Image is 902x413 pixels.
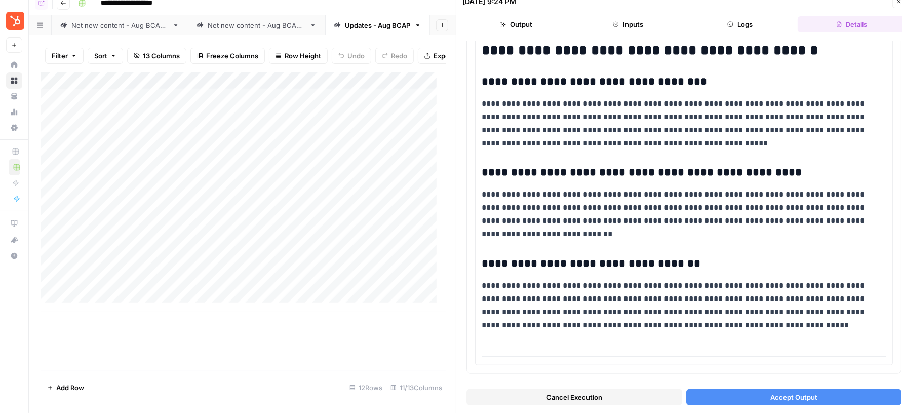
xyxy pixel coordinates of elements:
a: Your Data [6,88,22,104]
div: Net new content - Aug BCAP 1 [71,20,168,30]
span: Row Height [285,51,321,61]
span: Freeze Columns [206,51,258,61]
a: Net new content - Aug BCAP 1 [52,15,188,35]
span: Export CSV [434,51,469,61]
a: Home [6,57,22,73]
button: Inputs [574,16,682,32]
button: Export CSV [418,48,476,64]
button: Workspace: Blog Content Action Plan [6,8,22,33]
span: 13 Columns [143,51,180,61]
span: Cancel Execution [546,392,602,402]
span: Undo [347,51,365,61]
span: Sort [94,51,107,61]
span: Redo [391,51,407,61]
button: Cancel Execution [466,389,682,405]
button: Row Height [269,48,328,64]
button: Redo [375,48,414,64]
div: 12 Rows [345,380,386,396]
a: Net new content - Aug BCAP 2 [188,15,325,35]
button: Undo [332,48,371,64]
button: Sort [88,48,123,64]
span: Add Row [56,383,84,393]
button: Accept Output [686,389,902,405]
div: Updates - Aug BCAP [345,20,410,30]
a: AirOps Academy [6,215,22,232]
a: Browse [6,72,22,89]
button: Add Row [41,380,90,396]
button: Logs [686,16,794,32]
div: Net new content - Aug BCAP 2 [208,20,305,30]
button: Help + Support [6,248,22,264]
button: Output [462,16,570,32]
button: What's new? [6,232,22,248]
a: Usage [6,104,22,120]
button: 13 Columns [127,48,186,64]
button: Executions Details [467,379,901,395]
span: Filter [52,51,68,61]
a: Settings [6,120,22,136]
a: Updates - Aug BCAP [325,15,430,35]
button: Freeze Columns [190,48,265,64]
div: 11/13 Columns [386,380,446,396]
button: Filter [45,48,84,64]
div: What's new? [7,232,22,247]
span: Accept Output [770,392,817,402]
img: Blog Content Action Plan Logo [6,12,24,30]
